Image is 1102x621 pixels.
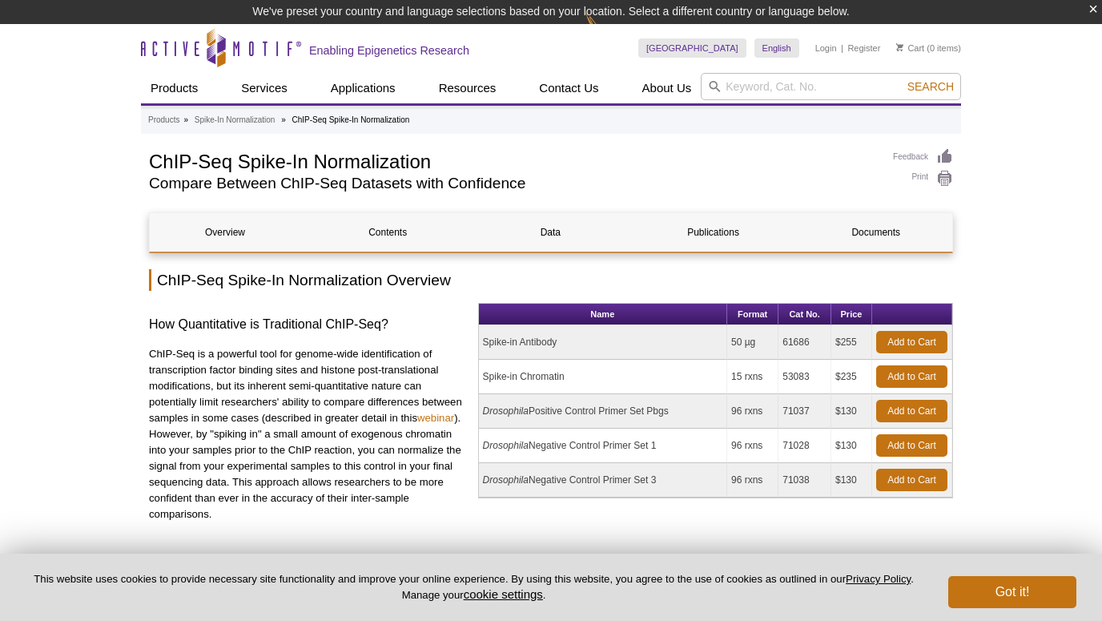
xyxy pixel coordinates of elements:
a: [GEOGRAPHIC_DATA] [638,38,746,58]
a: Publications [638,213,789,252]
td: 53083 [778,360,831,394]
td: Negative Control Primer Set 3 [479,463,727,498]
a: Login [815,42,837,54]
span: Search [907,80,954,93]
td: Negative Control Primer Set 1 [479,429,727,463]
p: This website uses cookies to provide necessary site functionality and improve your online experie... [26,572,922,603]
li: (0 items) [896,38,961,58]
a: English [754,38,799,58]
i: Drosophila [483,474,529,486]
h2: ChIP-Seq Spike-In Normalization Overview [149,269,953,291]
a: Contact Us [529,73,608,103]
td: Positive Control Primer Set Pbgs [479,394,727,429]
a: Add to Cart [876,400,947,422]
a: Add to Cart [876,434,947,457]
a: About Us [633,73,702,103]
td: 96 rxns [727,394,778,429]
h2: Compare Between ChIP-Seq Datasets with Confidence [149,176,877,191]
a: webinar [417,412,454,424]
a: Privacy Policy [846,573,911,585]
td: 15 rxns [727,360,778,394]
button: Search [903,79,959,94]
a: Documents [801,213,951,252]
a: Add to Cart [876,469,947,491]
img: Change Here [585,12,628,50]
th: Name [479,304,727,325]
a: Overview [150,213,300,252]
a: Services [231,73,297,103]
a: Spike-In Normalization [195,113,275,127]
a: Print [893,170,953,188]
a: Applications [321,73,405,103]
a: Add to Cart [876,365,947,388]
td: 96 rxns [727,463,778,498]
a: Products [148,113,179,127]
td: 71037 [778,394,831,429]
a: Resources [429,73,506,103]
i: Drosophila [483,405,529,417]
input: Keyword, Cat. No. [701,73,961,100]
p: ChIP-Seq is a powerful tool for genome-wide identification of transcription factor binding sites ... [149,346,466,522]
a: Data [475,213,625,252]
td: Spike-in Antibody [479,325,727,360]
a: Add to Cart [876,331,947,353]
img: Your Cart [896,43,903,51]
th: Price [831,304,872,325]
td: 71028 [778,429,831,463]
li: » [281,115,286,124]
th: Format [727,304,778,325]
li: ChIP-Seq Spike-In Normalization [292,115,410,124]
h1: ChIP-Seq Spike-In Normalization [149,148,877,172]
a: Contents [312,213,463,252]
th: Cat No. [778,304,831,325]
td: $235 [831,360,872,394]
td: 50 µg [727,325,778,360]
button: Got it! [948,576,1076,608]
td: 71038 [778,463,831,498]
td: $255 [831,325,872,360]
a: Register [847,42,880,54]
td: $130 [831,429,872,463]
td: 96 rxns [727,429,778,463]
li: » [183,115,188,124]
h2: Enabling Epigenetics Research [309,43,469,58]
a: Products [141,73,207,103]
td: $130 [831,394,872,429]
button: cookie settings [464,587,543,601]
li: | [841,38,843,58]
td: Spike-in Chromatin [479,360,727,394]
h3: How Quantitative is Traditional ChIP-Seq? [149,315,466,334]
td: $130 [831,463,872,498]
i: Drosophila [483,440,529,451]
a: Cart [896,42,924,54]
a: Feedback [893,148,953,166]
td: 61686 [778,325,831,360]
